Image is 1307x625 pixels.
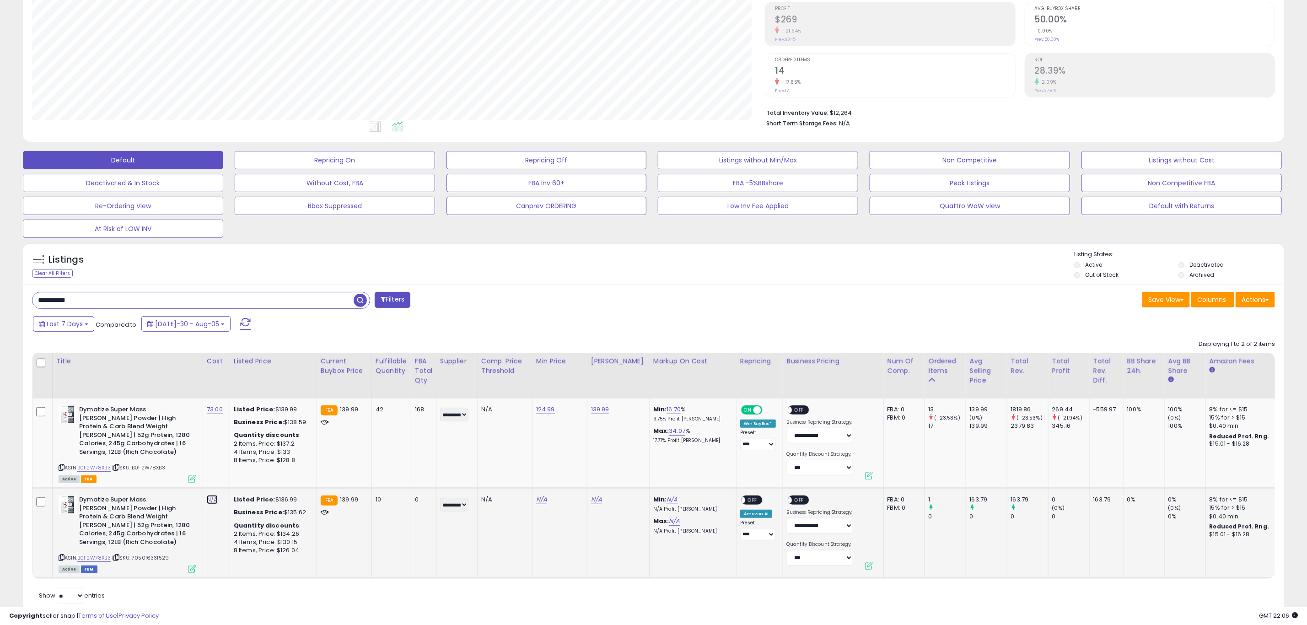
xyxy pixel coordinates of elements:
[234,495,275,504] b: Listed Price:
[235,151,435,169] button: Repricing On
[1058,414,1082,421] small: (-21.94%)
[23,174,223,192] button: Deactivated & In Stock
[1168,356,1202,376] div: Avg BB Share
[1086,261,1103,269] label: Active
[234,546,310,555] div: 8 Items, Price: $126.04
[1011,422,1048,430] div: 2379.83
[1210,440,1285,448] div: $15.01 - $16.28
[1189,271,1214,279] label: Archived
[446,174,647,192] button: FBA Inv 60+
[1052,405,1089,414] div: 269.44
[792,406,807,414] span: OFF
[653,528,729,534] p: N/A Profit [PERSON_NAME]
[653,405,729,422] div: %
[970,422,1007,430] div: 139.99
[929,405,966,414] div: 13
[1081,151,1282,169] button: Listings without Cost
[375,292,410,308] button: Filters
[96,320,138,329] span: Compared to:
[1210,366,1215,374] small: Amazon Fees.
[740,420,776,428] div: Win BuyBox *
[321,356,368,376] div: Current Buybox Price
[929,496,966,504] div: 1
[766,119,838,127] b: Short Term Storage Fees:
[1052,504,1065,512] small: (0%)
[234,418,284,426] b: Business Price:
[481,405,525,414] div: N/A
[1039,79,1057,86] small: 2.09%
[653,416,729,422] p: 9.75% Profit [PERSON_NAME]
[1168,512,1205,521] div: 0%
[48,253,84,266] h5: Listings
[536,405,555,414] a: 124.99
[1168,405,1205,414] div: 100%
[118,611,159,620] a: Privacy Policy
[376,496,404,504] div: 10
[653,356,732,366] div: Markup on Cost
[1210,512,1285,521] div: $0.40 min
[658,174,858,192] button: FBA -5%BBshare
[77,464,111,472] a: B0F2W78XB3
[59,496,196,572] div: ASIN:
[667,495,678,504] a: N/A
[669,426,685,436] a: 34.07
[234,521,300,530] b: Quantity discounts
[81,475,97,483] span: FBA
[653,517,669,525] b: Max:
[235,197,435,215] button: Bbox Suppressed
[234,508,310,517] div: $135.62
[1210,422,1285,430] div: $0.40 min
[234,440,310,448] div: 2 Items, Price: $137.2
[775,58,1015,63] span: Ordered Items
[1086,271,1119,279] label: Out of Stock
[766,109,828,117] b: Total Inventory Value:
[669,517,680,526] a: N/A
[234,405,275,414] b: Listed Price:
[839,119,850,128] span: N/A
[761,406,776,414] span: OFF
[1081,197,1282,215] button: Default with Returns
[870,197,1070,215] button: Quattro WoW view
[321,496,338,506] small: FBA
[1127,496,1157,504] div: 0%
[207,495,218,504] a: N/A
[9,612,159,620] div: seller snap | |
[32,269,73,278] div: Clear All Filters
[740,520,776,540] div: Preset:
[1210,531,1285,539] div: $15.01 - $16.28
[1035,58,1275,63] span: ROI
[340,495,358,504] span: 139.99
[81,566,97,573] span: FBM
[887,405,918,414] div: FBA: 0
[321,405,338,415] small: FBA
[653,426,669,435] b: Max:
[775,6,1015,11] span: Profit
[1259,611,1298,620] span: 2025-08-13 22:06 GMT
[1011,356,1044,376] div: Total Rev.
[1052,512,1089,521] div: 0
[887,504,918,512] div: FBM: 0
[1093,356,1119,385] div: Total Rev. Diff.
[207,356,226,366] div: Cost
[1093,496,1116,504] div: 163.79
[1052,422,1089,430] div: 345.16
[887,414,918,422] div: FBM: 0
[1199,340,1275,349] div: Displaying 1 to 2 of 2 items
[591,495,602,504] a: N/A
[59,405,196,482] div: ASIN:
[440,356,473,366] div: Supplier
[1093,405,1116,414] div: -559.97
[1168,504,1181,512] small: (0%)
[740,430,776,450] div: Preset:
[653,437,729,444] p: 17.77% Profit [PERSON_NAME]
[47,319,83,329] span: Last 7 Days
[59,475,80,483] span: All listings currently available for purchase on Amazon
[234,456,310,464] div: 8 Items, Price: $128.8
[1210,405,1285,414] div: 8% for <= $15
[970,496,1007,504] div: 163.79
[59,496,77,514] img: 41EuF2b91WL._SL40_.jpg
[234,508,284,517] b: Business Price:
[653,427,729,444] div: %
[78,611,117,620] a: Terms of Use
[446,151,647,169] button: Repricing Off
